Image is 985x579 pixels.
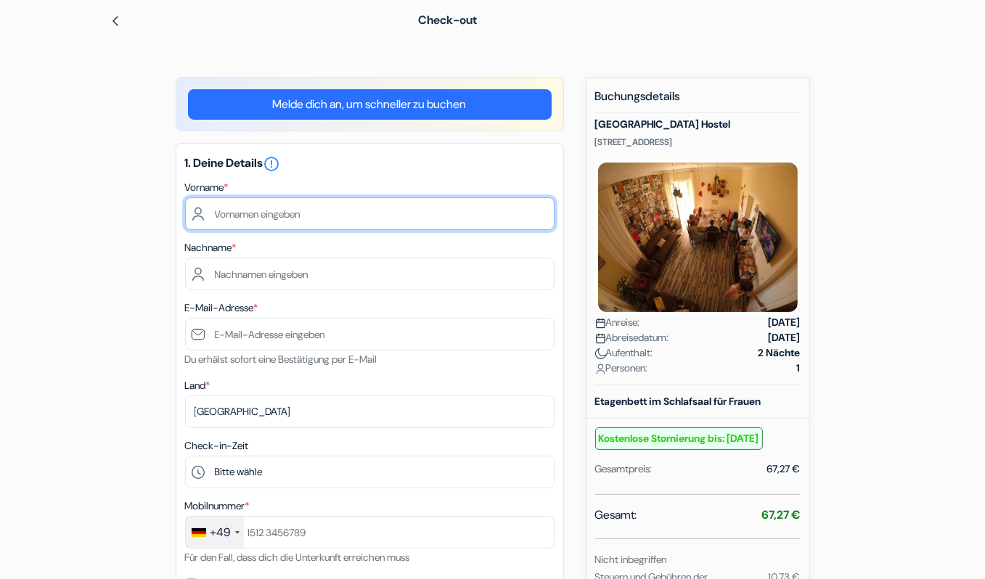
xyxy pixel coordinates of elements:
[595,136,801,148] p: [STREET_ADDRESS]
[185,438,249,453] label: Check-in-Zeit
[110,15,121,27] img: left_arrow.svg
[418,12,477,28] span: Check-out
[185,258,555,290] input: Nachnamen eingeben
[595,345,653,361] span: Aufenthalt:
[185,155,555,173] h5: 1. Deine Details
[595,330,669,345] span: Abreisedatum:
[762,507,801,522] strong: 67,27 €
[185,318,555,350] input: E-Mail-Adresse eingeben
[185,516,555,549] input: 1512 3456789
[595,89,801,112] h5: Buchungsdetails
[595,461,653,477] div: Gesamtpreis:
[769,330,801,345] strong: [DATE]
[767,461,801,477] div: 67,27 €
[769,315,801,330] strong: [DATE]
[595,348,606,359] img: moon.svg
[263,155,281,171] a: error_outline
[185,353,377,366] small: Du erhälst sofort eine Bestätigung per E-Mail
[188,89,552,120] a: Melde dich an, um schneller zu buchen
[595,553,667,566] small: Nicht inbegriffen
[211,524,231,541] div: +49
[595,333,606,344] img: calendar.svg
[595,118,801,131] h5: [GEOGRAPHIC_DATA] Hostel
[186,517,244,548] div: Germany (Deutschland): +49
[759,345,801,361] strong: 2 Nächte
[185,240,237,255] label: Nachname
[595,427,763,450] small: Kostenlose Stornierung bis: [DATE]
[185,498,250,514] label: Mobilnummer
[595,364,606,374] img: user_icon.svg
[185,378,211,393] label: Land
[185,180,229,195] label: Vorname
[595,361,648,376] span: Personen:
[797,361,801,376] strong: 1
[595,318,606,329] img: calendar.svg
[263,155,281,173] i: error_outline
[185,197,555,230] input: Vornamen eingeben
[185,551,410,564] small: Für den Fall, dass dich die Unterkunft erreichen muss
[595,395,761,408] b: Etagenbett im Schlafsaal für Frauen
[595,506,637,524] span: Gesamt:
[595,315,640,330] span: Anreise:
[185,300,258,316] label: E-Mail-Adresse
